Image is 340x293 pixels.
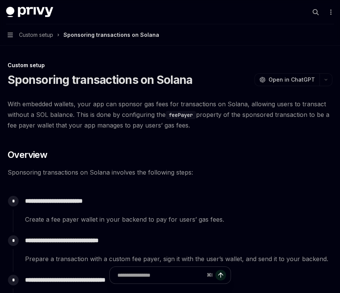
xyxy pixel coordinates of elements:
code: feePayer [166,111,196,119]
input: Ask a question... [117,267,204,284]
img: dark logo [6,7,53,17]
div: Sponsoring transactions on Solana [63,30,159,39]
span: Prepare a transaction with a custom fee payer, sign it with the user’s wallet, and send it to you... [25,254,332,264]
span: Sponsoring transactions on Solana involves the following steps: [8,167,332,178]
button: Send message [215,270,226,280]
button: Open in ChatGPT [255,73,319,86]
span: Custom setup [19,30,53,39]
div: Custom setup [8,61,332,69]
span: Overview [8,149,47,161]
button: Open search [310,6,322,18]
button: More actions [326,7,334,17]
span: Open in ChatGPT [269,76,315,83]
span: With embedded wallets, your app can sponsor gas fees for transactions on Solana, allowing users t... [8,99,332,131]
h1: Sponsoring transactions on Solana [8,73,192,87]
span: Create a fee payer wallet in your backend to pay for users’ gas fees. [25,214,332,225]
